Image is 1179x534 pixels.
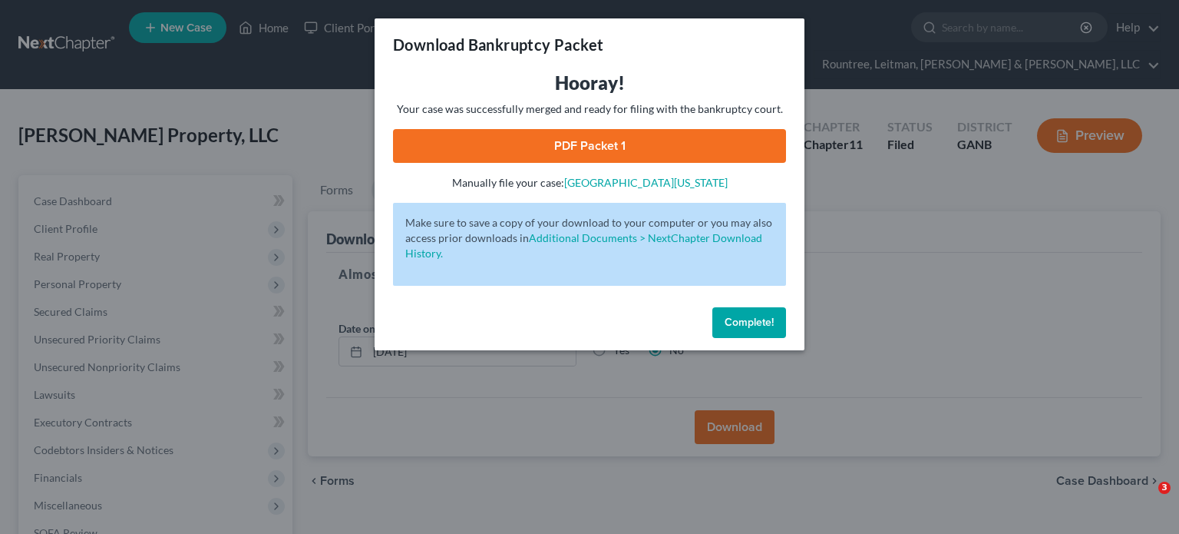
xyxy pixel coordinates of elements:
h3: Hooray! [393,71,786,95]
h3: Download Bankruptcy Packet [393,34,603,55]
button: Complete! [712,307,786,338]
p: Make sure to save a copy of your download to your computer or you may also access prior downloads in [405,215,774,261]
a: PDF Packet 1 [393,129,786,163]
a: Additional Documents > NextChapter Download History. [405,231,762,260]
span: 3 [1158,482,1171,494]
a: [GEOGRAPHIC_DATA][US_STATE] [564,176,728,189]
span: Complete! [725,316,774,329]
iframe: Intercom live chat [1127,482,1164,519]
p: Manually file your case: [393,175,786,191]
p: Your case was successfully merged and ready for filing with the bankruptcy court. [393,101,786,117]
